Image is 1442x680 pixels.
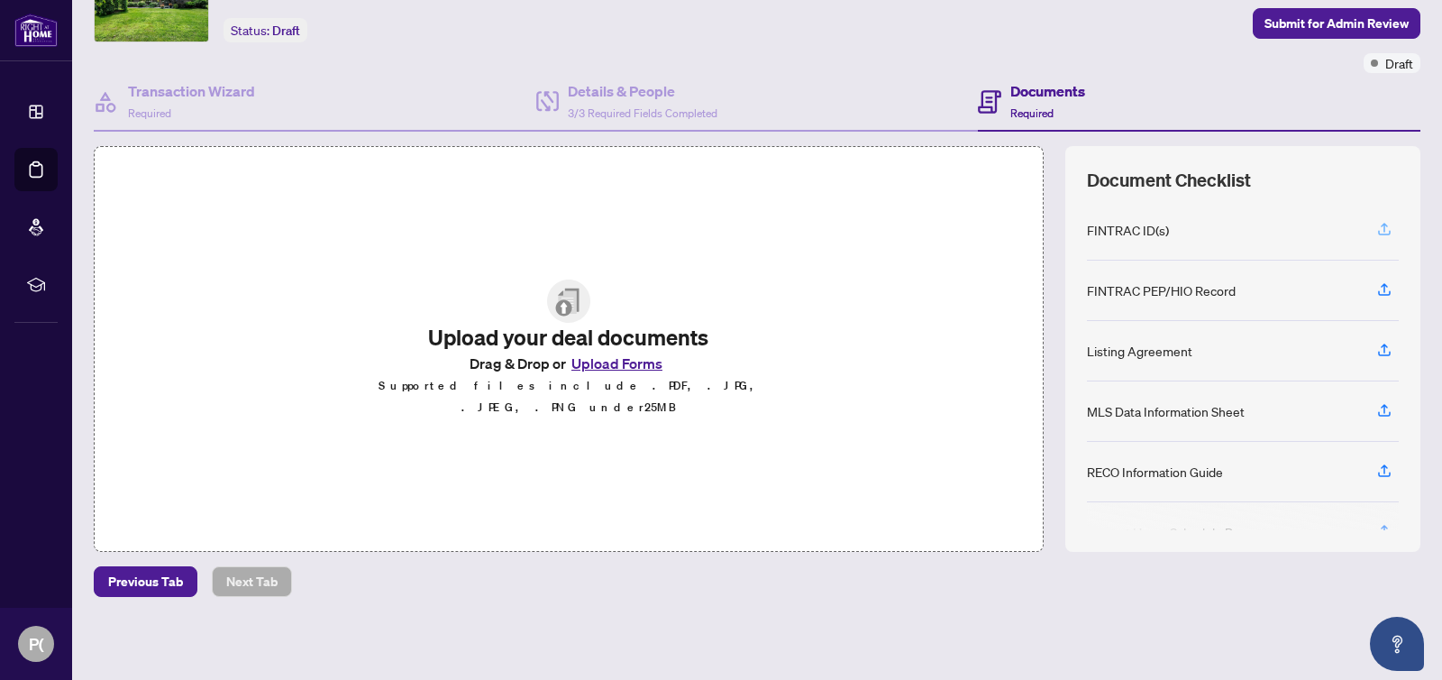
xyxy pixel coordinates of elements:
[272,23,300,39] span: Draft
[1253,8,1420,39] button: Submit for Admin Review
[470,352,668,375] span: Drag & Drop or
[1087,220,1169,240] div: FINTRAC ID(s)
[1087,462,1223,482] div: RECO Information Guide
[94,566,197,597] button: Previous Tab
[108,567,183,596] span: Previous Tab
[14,14,58,47] img: logo
[1385,53,1413,73] span: Draft
[568,106,717,120] span: 3/3 Required Fields Completed
[547,280,590,323] img: File Upload
[566,352,668,375] button: Upload Forms
[1087,341,1192,361] div: Listing Agreement
[1264,9,1409,38] span: Submit for Admin Review
[568,80,717,102] h4: Details & People
[224,18,307,42] div: Status:
[1087,401,1245,421] div: MLS Data Information Sheet
[1010,80,1085,102] h4: Documents
[1370,617,1424,671] button: Open asap
[368,323,770,352] h2: Upload your deal documents
[29,631,44,657] span: P(
[1087,168,1251,193] span: Document Checklist
[368,375,770,418] p: Supported files include .PDF, .JPG, .JPEG, .PNG under 25 MB
[128,80,255,102] h4: Transaction Wizard
[353,265,784,433] span: File UploadUpload your deal documentsDrag & Drop orUpload FormsSupported files include .PDF, .JPG...
[212,566,292,597] button: Next Tab
[1087,280,1236,300] div: FINTRAC PEP/HIO Record
[1010,106,1054,120] span: Required
[128,106,171,120] span: Required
